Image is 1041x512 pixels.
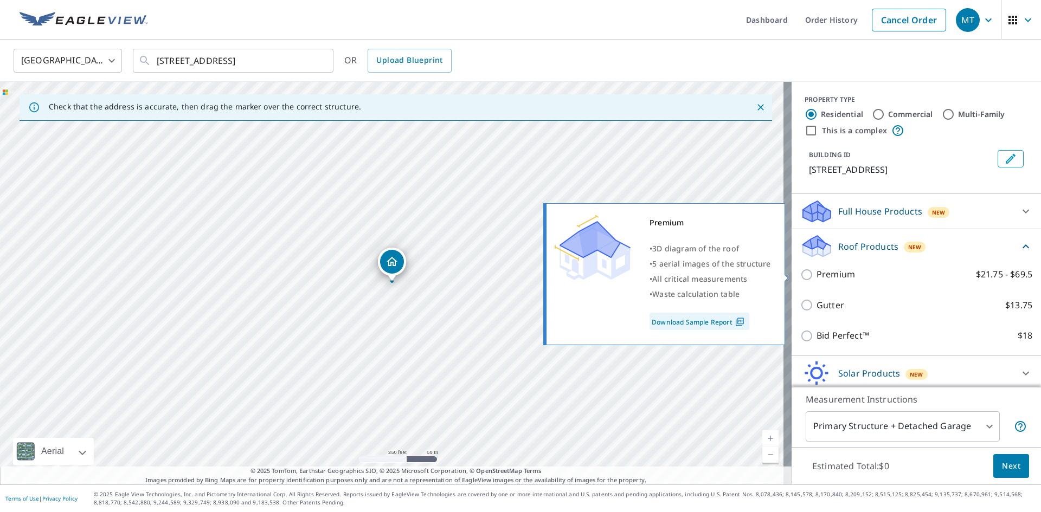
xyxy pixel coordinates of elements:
img: Premium [555,215,631,280]
label: Residential [821,109,863,120]
div: Roof ProductsNew [800,234,1032,259]
span: Next [1002,459,1020,473]
a: Upload Blueprint [368,49,451,73]
a: OpenStreetMap [476,466,522,475]
span: 5 aerial images of the structure [652,258,770,269]
label: Multi-Family [958,109,1005,120]
p: Full House Products [838,205,922,218]
a: Download Sample Report [650,313,749,330]
p: Bid Perfect™ [817,329,869,342]
span: New [908,243,922,251]
p: Estimated Total: $0 [804,454,898,478]
p: Solar Products [838,367,900,380]
span: New [910,370,923,379]
p: BUILDING ID [809,150,851,159]
div: Full House ProductsNew [800,198,1032,224]
div: • [650,287,771,302]
p: © 2025 Eagle View Technologies, Inc. and Pictometry International Corp. All Rights Reserved. Repo... [94,490,1036,507]
a: Terms [524,466,542,475]
a: Current Level 17, Zoom In [762,430,779,446]
span: New [932,208,946,217]
p: | [5,495,78,502]
div: OR [344,49,452,73]
div: PROPERTY TYPE [805,95,1028,105]
div: Aerial [13,438,94,465]
span: Waste calculation table [652,289,740,299]
div: • [650,271,771,287]
div: Solar ProductsNew [800,360,1032,386]
p: $18 [1018,329,1032,342]
div: MT [956,8,980,32]
div: • [650,256,771,271]
span: 3D diagram of the roof [652,243,739,254]
p: Roof Products [838,240,898,253]
button: Edit building 1 [998,150,1024,167]
a: Privacy Policy [42,495,78,502]
button: Close [754,100,768,114]
p: [STREET_ADDRESS] [809,163,993,176]
p: $13.75 [1005,299,1032,312]
img: Pdf Icon [732,317,747,327]
button: Next [993,454,1029,478]
span: Upload Blueprint [376,54,442,67]
div: Premium [650,215,771,230]
div: Primary Structure + Detached Garage [806,411,1000,442]
label: Commercial [888,109,933,120]
div: • [650,241,771,256]
p: Gutter [817,299,844,312]
div: Dropped pin, building 1, Residential property, 16 Orchard St Waverly, NY 14892 [378,248,406,281]
input: Search by address or latitude-longitude [157,46,311,76]
p: Premium [817,268,855,281]
p: Measurement Instructions [806,393,1027,406]
p: Check that the address is accurate, then drag the marker over the correct structure. [49,102,361,112]
a: Current Level 17, Zoom Out [762,446,779,463]
span: Your report will include the primary structure and a detached garage if one exists. [1014,420,1027,433]
div: Aerial [38,438,67,465]
a: Terms of Use [5,495,39,502]
div: [GEOGRAPHIC_DATA] [14,46,122,76]
a: Cancel Order [872,9,946,31]
img: EV Logo [20,12,147,28]
p: $21.75 - $69.5 [976,268,1032,281]
span: © 2025 TomTom, Earthstar Geographics SIO, © 2025 Microsoft Corporation, © [250,466,542,476]
label: This is a complex [822,125,887,136]
span: All critical measurements [652,274,747,284]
